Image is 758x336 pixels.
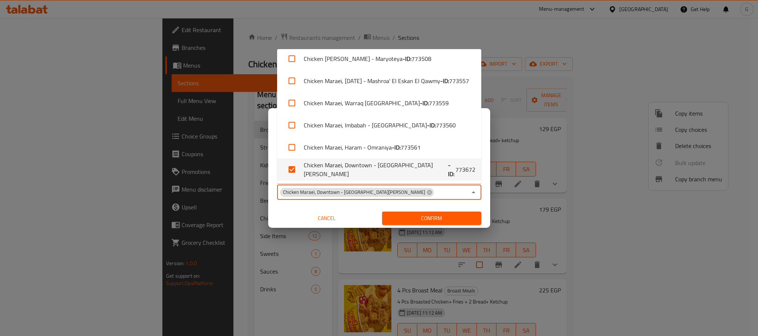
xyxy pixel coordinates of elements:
[449,76,469,85] span: 773557
[277,136,481,158] li: Chicken Maraei, Haram - Omraniya
[277,212,376,225] button: Cancel
[277,92,481,114] li: Chicken Maraei, Warraq [GEOGRAPHIC_DATA]
[436,121,456,130] span: 773560
[280,214,373,223] span: Cancel
[401,143,421,152] span: 773561
[388,214,475,223] span: Confirm
[277,158,481,181] li: Chicken Maraei, Downtown - [GEOGRAPHIC_DATA][PERSON_NAME]
[448,161,455,178] b: - ID:
[427,121,436,130] b: - ID:
[440,76,449,85] b: - ID:
[455,165,475,174] span: 773672
[420,99,429,107] b: - ID:
[277,70,481,92] li: Chicken Maraei, [DATE] - Mashroa' El Eskan El Qawmy
[382,212,481,225] button: Confirm
[280,189,428,196] span: Chicken Maraei, Downtown - [GEOGRAPHIC_DATA][PERSON_NAME]
[429,99,449,107] span: 773559
[402,54,411,63] b: - ID:
[411,54,431,63] span: 773508
[468,187,479,198] button: Close
[392,143,401,152] b: - ID:
[277,114,481,136] li: Chicken Maraei, Imbabah - [GEOGRAPHIC_DATA]
[280,188,434,197] div: Chicken Maraei, Downtown - [GEOGRAPHIC_DATA][PERSON_NAME]
[277,48,481,70] li: Chicken [PERSON_NAME] - Maryoteya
